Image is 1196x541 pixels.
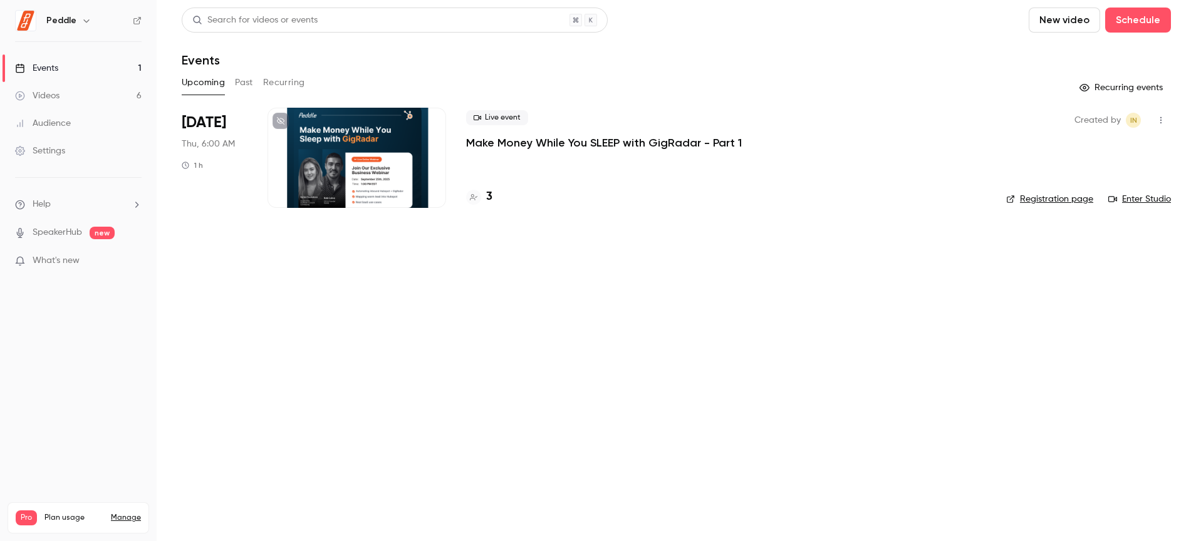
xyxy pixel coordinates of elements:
[33,226,82,239] a: SpeakerHub
[44,513,103,523] span: Plan usage
[127,255,142,267] iframe: Noticeable Trigger
[1029,8,1100,33] button: New video
[15,90,60,102] div: Videos
[15,62,58,75] div: Events
[263,73,305,93] button: Recurring
[486,188,492,205] h4: 3
[33,198,51,211] span: Help
[15,198,142,211] li: help-dropdown-opener
[466,135,742,150] a: Make Money While You SLEEP with GigRadar - Part 1
[16,510,37,525] span: Pro
[1074,78,1171,98] button: Recurring events
[1006,193,1093,205] a: Registration page
[1074,113,1121,128] span: Created by
[90,227,115,239] span: new
[111,513,141,523] a: Manage
[1130,113,1137,128] span: IN
[182,138,235,150] span: Thu, 6:00 AM
[1108,193,1171,205] a: Enter Studio
[192,14,318,27] div: Search for videos or events
[16,11,36,31] img: Peddle
[1105,8,1171,33] button: Schedule
[182,53,220,68] h1: Events
[1126,113,1141,128] span: Igor Nevenytsia
[466,110,528,125] span: Live event
[182,73,225,93] button: Upcoming
[46,14,76,27] h6: Peddle
[235,73,253,93] button: Past
[15,117,71,130] div: Audience
[182,108,247,208] div: Sep 25 Thu, 1:00 PM (Europe/Kiev)
[33,254,80,267] span: What's new
[466,188,492,205] a: 3
[15,145,65,157] div: Settings
[182,160,203,170] div: 1 h
[182,113,226,133] span: [DATE]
